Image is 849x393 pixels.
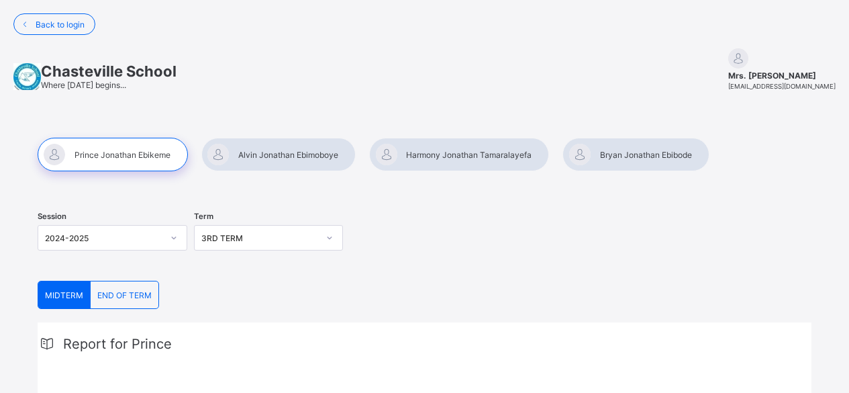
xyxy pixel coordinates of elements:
span: Report for Prince [63,336,172,352]
span: Session [38,212,66,221]
span: Chasteville School [41,62,177,80]
span: [EMAIL_ADDRESS][DOMAIN_NAME] [728,83,836,90]
div: 3RD TERM [201,233,319,243]
span: END OF TERM [97,290,152,300]
span: Where [DATE] begins... [41,80,126,90]
span: Mrs. [PERSON_NAME] [728,71,836,81]
img: School logo [13,63,41,90]
span: Back to login [36,19,85,30]
span: Term [194,212,213,221]
span: MIDTERM [45,290,83,300]
div: 2024-2025 [45,233,162,243]
img: default.svg [728,48,748,69]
